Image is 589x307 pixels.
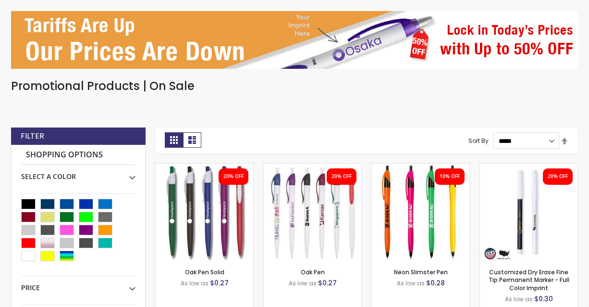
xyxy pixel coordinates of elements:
[210,278,229,288] span: $0.27
[372,164,469,261] img: Neon Slimster Pen
[264,163,361,171] a: Oak Pen
[468,137,489,145] label: Sort By
[289,279,317,287] span: As low as
[489,268,569,292] a: Customized Dry Erase Fine Tip Permanent Marker - Full Color Imprint
[21,131,44,141] strong: Filter
[331,173,352,180] div: 20% OFF
[505,295,533,303] span: As low as
[165,132,183,148] strong: Grid
[301,268,325,276] a: Oak Pen
[11,11,578,69] img: New Lower Prices
[21,276,135,293] div: Price
[480,164,577,261] img: Customized Dry Erase Fine Tip Permanent Marker - Full Color Imprint
[426,278,445,288] span: $0.28
[372,163,469,171] a: Neon Slimster Pen
[548,173,568,180] div: 20% OFF
[440,173,460,180] div: 10% OFF
[534,294,553,304] span: $0.30
[156,163,253,171] a: Oak Pen Solid
[480,163,577,171] a: Customized Dry Erase Fine Tip Permanent Marker - Full Color Imprint
[21,145,135,166] strong: Shopping Options
[185,268,224,276] a: Oak Pen Solid
[394,268,448,276] a: Neon Slimster Pen
[223,173,244,180] div: 20% OFF
[318,278,337,288] span: $0.27
[11,78,578,94] h1: Promotional Products | On Sale
[397,279,425,287] span: As low as
[21,165,135,181] div: Select A Color
[264,164,361,261] img: Oak Pen
[181,279,209,287] span: As low as
[156,164,253,261] img: Oak Pen Solid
